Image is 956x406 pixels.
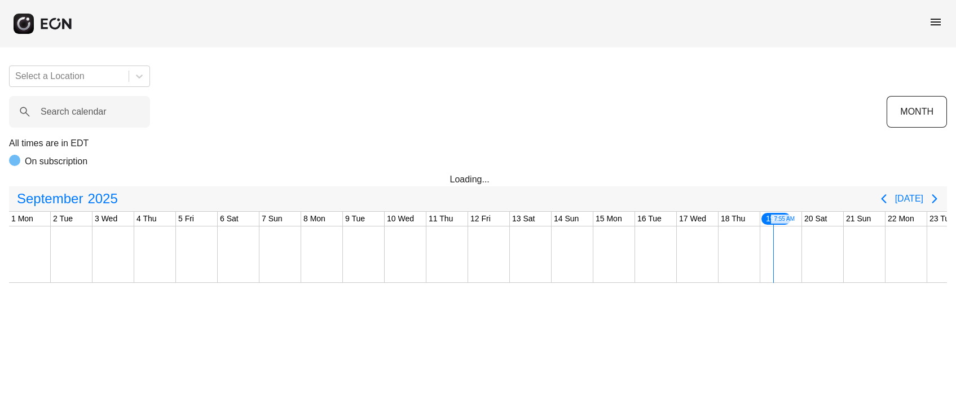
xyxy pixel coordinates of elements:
div: 2 Tue [51,212,75,226]
button: Next page [923,187,946,210]
div: 17 Wed [677,212,708,226]
label: Search calendar [41,105,107,119]
span: September [15,187,85,210]
div: 16 Tue [635,212,664,226]
div: 15 Mon [593,212,624,226]
div: 12 Fri [468,212,493,226]
div: 6 Sat [218,212,241,226]
button: September2025 [10,187,125,210]
div: 3 Wed [92,212,120,226]
div: 10 Wed [385,212,416,226]
div: 21 Sun [844,212,873,226]
span: 2025 [85,187,120,210]
div: Loading... [450,173,506,186]
div: 20 Sat [802,212,829,226]
div: 13 Sat [510,212,537,226]
div: 22 Mon [885,212,917,226]
button: Previous page [873,187,895,210]
div: 18 Thu [719,212,747,226]
div: 8 Mon [301,212,328,226]
div: 14 Sun [552,212,581,226]
div: 1 Mon [9,212,36,226]
p: All times are in EDT [9,137,947,150]
div: 19 Fri [760,212,792,226]
div: 4 Thu [134,212,159,226]
p: On subscription [25,155,87,168]
div: 7 Sun [259,212,285,226]
button: [DATE] [895,189,923,209]
div: 23 Tue [927,212,956,226]
div: 9 Tue [343,212,367,226]
div: 11 Thu [426,212,455,226]
div: 5 Fri [176,212,196,226]
span: menu [929,15,942,29]
button: MONTH [887,96,947,128]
